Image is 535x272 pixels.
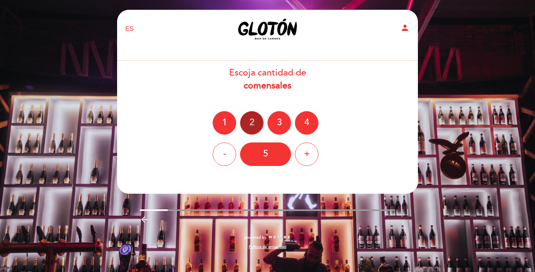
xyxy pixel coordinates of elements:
b: comensales [244,80,291,91]
a: Política de privacidad [249,244,286,250]
span: powered by [244,235,266,240]
div: Escoja cantidad de [117,67,418,92]
button: person [400,23,410,35]
div: + [295,142,318,166]
div: 1 [213,111,236,135]
a: Glotón - Bar de Carnes (Güemes) [219,18,316,40]
div: 4 [295,111,318,135]
a: powered by [244,235,291,240]
div: 3 [267,111,291,135]
div: 5 [240,142,291,166]
div: - [213,142,236,166]
img: MEITRE [268,236,291,240]
i: person [400,23,410,32]
i: arrow_backward [140,215,149,224]
div: 2 [240,111,264,135]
